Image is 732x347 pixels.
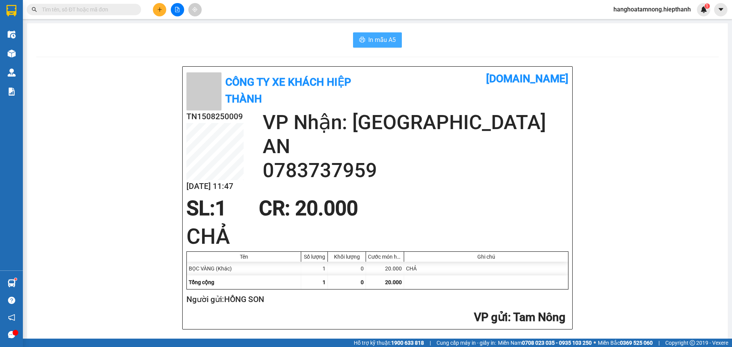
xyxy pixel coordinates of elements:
span: message [8,331,15,338]
strong: 0369 525 060 [620,340,653,346]
div: Ghi chú [406,254,566,260]
img: warehouse-icon [8,69,16,77]
div: BỌC VÀNG (Khác) [187,262,301,275]
span: printer [359,37,365,44]
h2: AN [263,134,568,158]
img: icon-new-feature [700,6,707,13]
div: 0 [328,262,366,275]
span: notification [8,314,15,321]
span: 20.000 [385,279,402,285]
span: ⚪️ [594,341,596,344]
span: SL: [186,197,215,220]
span: hanghoatamnong.hiepthanh [607,5,697,14]
h2: 0783737959 [263,158,568,182]
div: Số lượng [303,254,326,260]
span: file-add [175,7,180,12]
strong: 1900 633 818 [391,340,424,346]
h2: TN1508250008 [4,54,61,67]
h1: CHẢ [186,222,568,251]
span: Miền Bắc [598,339,653,347]
h2: VP Nhận: Tản Đà [40,54,184,102]
b: [DOMAIN_NAME] [486,72,568,85]
img: warehouse-icon [8,50,16,58]
span: Hỗ trợ kỹ thuật: [354,339,424,347]
h2: Người gửi: HỒNG SON [186,293,565,306]
span: VP gửi [474,310,508,324]
span: In mẫu A5 [368,35,396,45]
button: aim [188,3,202,16]
span: Miền Nam [498,339,592,347]
sup: 1 [705,3,710,9]
h2: : Tam Nông [186,310,565,325]
sup: 1 [14,278,17,280]
div: Khối lượng [330,254,364,260]
span: 1 [323,279,326,285]
div: 1 [301,262,328,275]
span: question-circle [8,297,15,304]
div: CHẢ [404,262,568,275]
b: Công Ty xe khách HIỆP THÀNH [24,6,87,52]
img: solution-icon [8,88,16,96]
h2: [DATE] 11:47 [186,180,244,193]
b: [DOMAIN_NAME] [102,6,184,19]
span: | [430,339,431,347]
span: 1 [215,197,226,220]
h2: VP Nhận: [GEOGRAPHIC_DATA] [263,110,568,134]
span: search [32,7,37,12]
span: 0 [361,279,364,285]
span: CR : 20.000 [259,197,358,220]
button: caret-down [714,3,727,16]
img: warehouse-icon [8,30,16,38]
img: logo-vxr [6,5,16,16]
div: 20.000 [366,262,404,275]
button: plus [153,3,166,16]
button: printerIn mẫu A5 [353,32,402,48]
span: plus [157,7,162,12]
input: Tìm tên, số ĐT hoặc mã đơn [42,5,132,14]
span: aim [192,7,197,12]
span: Cung cấp máy in - giấy in: [437,339,496,347]
img: warehouse-icon [8,279,16,287]
span: | [658,339,660,347]
div: Tên [189,254,299,260]
span: caret-down [718,6,724,13]
strong: 0708 023 035 - 0935 103 250 [522,340,592,346]
span: 1 [706,3,708,9]
div: Cước món hàng [368,254,402,260]
span: Tổng cộng [189,279,214,285]
button: file-add [171,3,184,16]
h2: TN1508250009 [186,110,244,123]
b: Công Ty xe khách HIỆP THÀNH [225,76,351,105]
span: copyright [690,340,695,345]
